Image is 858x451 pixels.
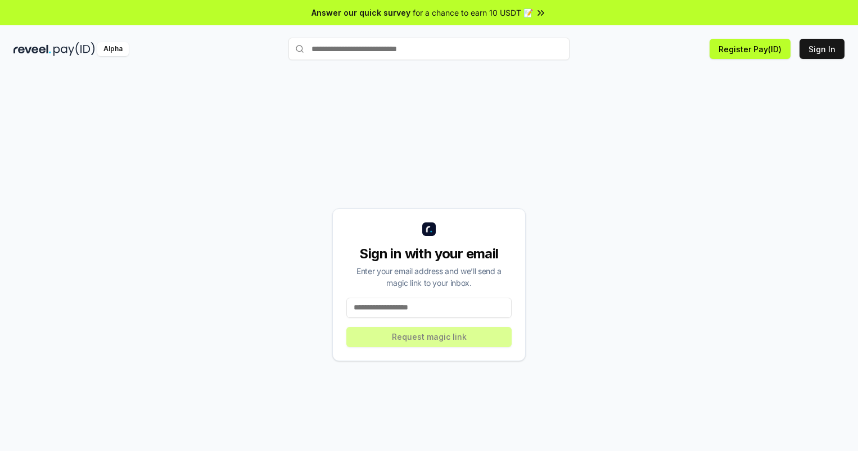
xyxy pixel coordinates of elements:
img: pay_id [53,42,95,56]
img: reveel_dark [13,42,51,56]
button: Register Pay(ID) [710,39,791,59]
div: Enter your email address and we’ll send a magic link to your inbox. [346,265,512,289]
div: Sign in with your email [346,245,512,263]
img: logo_small [422,222,436,236]
span: for a chance to earn 10 USDT 📝 [413,7,533,19]
div: Alpha [97,42,129,56]
span: Answer our quick survey [311,7,410,19]
button: Sign In [800,39,845,59]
